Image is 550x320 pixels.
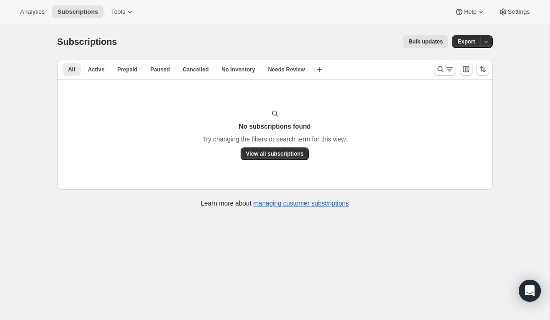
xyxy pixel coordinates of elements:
span: Tools [111,8,125,16]
button: Subscriptions [52,5,104,18]
span: Needs Review [268,66,305,73]
span: Help [464,8,476,16]
a: managing customer subscriptions [253,200,349,207]
span: View all subscriptions [246,150,304,157]
span: Subscriptions [57,8,98,16]
span: Settings [508,8,530,16]
button: Export [452,35,480,48]
span: Bulk updates [408,38,443,45]
p: Try changing the filters or search term for this view. [202,135,347,144]
div: Open Intercom Messenger [519,280,541,302]
button: Sort the results [476,63,489,76]
span: Export [457,38,475,45]
h3: No subscriptions found [239,122,311,131]
span: Cancelled [183,66,209,73]
span: Prepaid [117,66,137,73]
p: Learn more about [201,199,349,208]
button: Bulk updates [403,35,448,48]
button: Analytics [15,5,50,18]
span: Active [88,66,104,73]
button: Customize table column order and visibility [460,63,473,76]
span: Analytics [20,8,44,16]
span: Paused [150,66,170,73]
button: Create new view [312,63,327,76]
span: No inventory [221,66,255,73]
button: View all subscriptions [241,147,309,160]
button: Help [449,5,491,18]
button: Search and filter results [434,63,456,76]
button: Settings [493,5,535,18]
button: Tools [105,5,140,18]
span: All [68,66,75,73]
span: Subscriptions [57,37,117,47]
